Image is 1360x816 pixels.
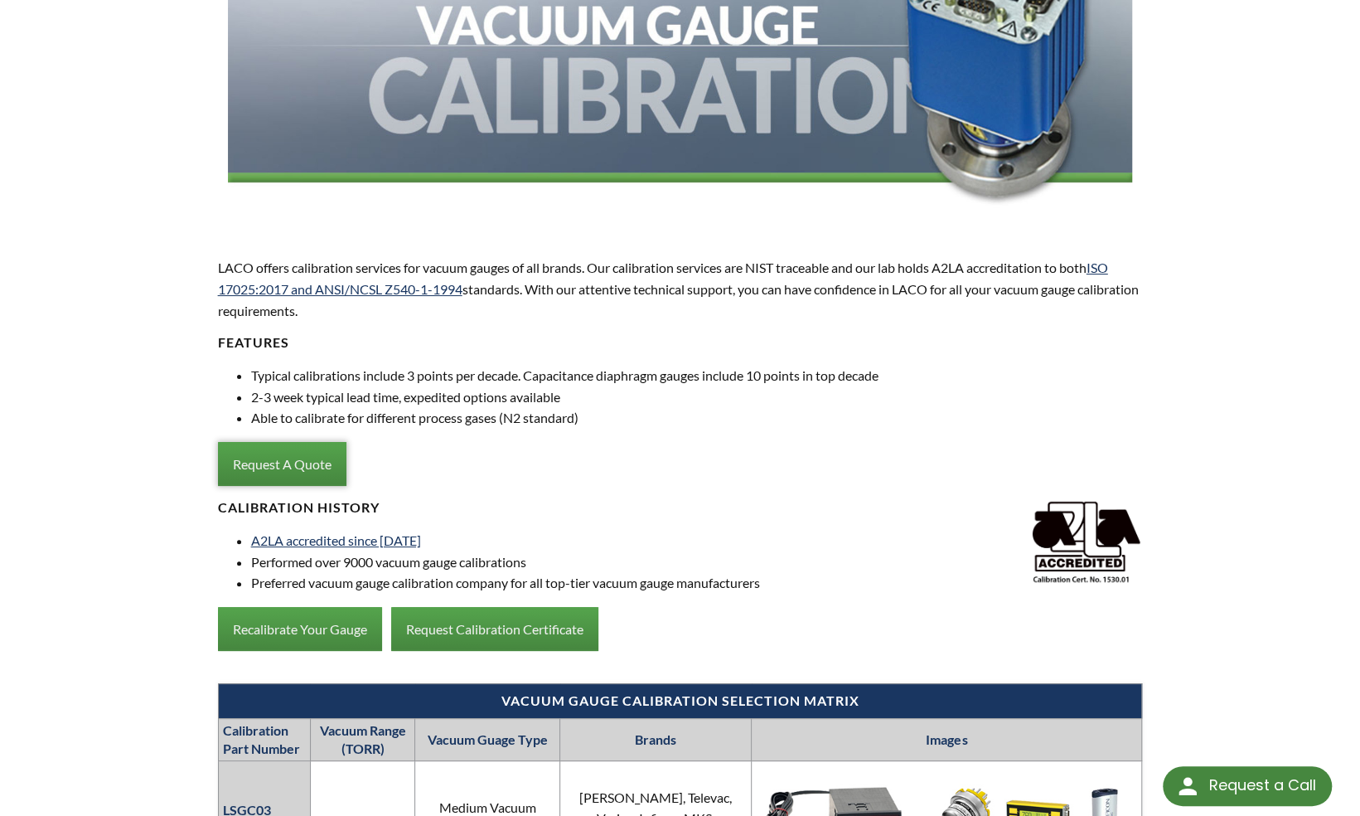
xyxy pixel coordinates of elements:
[752,718,1142,761] th: Images
[415,718,560,761] th: Vacuum Guage Type
[560,718,752,761] th: Brands
[1208,766,1315,804] div: Request a Call
[218,257,1143,321] p: LACO offers calibration services for vacuum gauges of all brands. Our calibration services are NI...
[251,365,1143,386] li: Typical calibrations include 3 points per decade. Capacitance diaphragm gauges include 10 points ...
[251,532,421,548] a: A2LA accredited since [DATE]
[1174,773,1201,799] img: round button
[218,499,1143,517] h4: Calibration History
[251,551,1143,573] li: Performed over 9000 vacuum gauge calibrations
[218,334,1143,352] h4: Features
[251,386,1143,408] li: 2-3 week typical lead time, expedited options available
[218,260,1108,297] a: ISO 17025:2017 and ANSI/NCSL Z540-1-1994
[227,692,1134,710] h4: Vacuum Gauge Calibration Selection Matrix
[391,607,598,652] a: Request Calibration Certificate
[218,607,382,652] a: Recalibrate Your Gauge
[310,718,415,761] th: Vacuum Range (TORR)
[251,407,1143,429] li: Able to calibrate for different process gases (N2 standard)
[1163,766,1332,806] div: Request a Call
[251,572,1143,594] li: Preferred vacuum gauge calibration company for all top-tier vacuum gauge manufacturers
[218,718,310,761] th: Calibration Part Number
[1029,499,1142,584] img: A2LAlogo_hires.jpg
[218,442,346,487] a: Request A Quote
